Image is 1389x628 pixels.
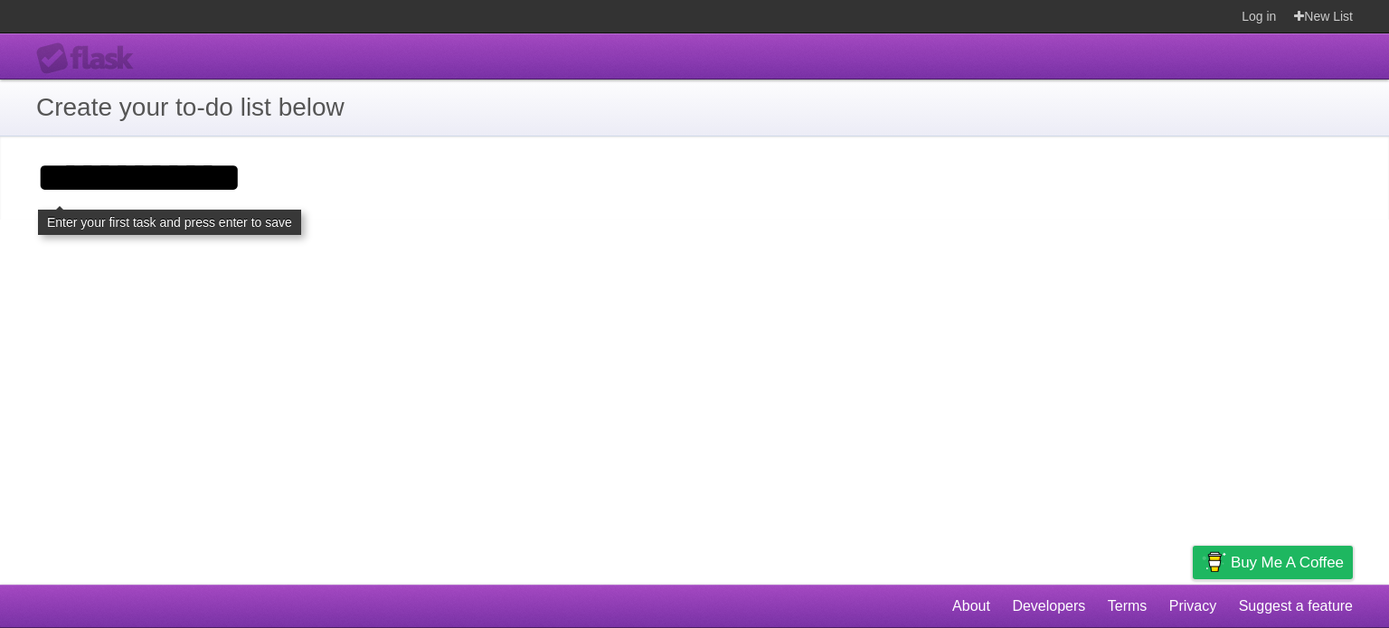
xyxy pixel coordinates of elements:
div: Flask [36,42,145,75]
a: Buy me a coffee [1193,546,1353,579]
span: Buy me a coffee [1231,547,1344,578]
h1: Create your to-do list below [36,89,1353,127]
a: Suggest a feature [1239,589,1353,623]
a: Privacy [1169,589,1216,623]
a: Developers [1012,589,1085,623]
a: Terms [1108,589,1148,623]
a: About [952,589,990,623]
img: Buy me a coffee [1202,547,1226,577]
